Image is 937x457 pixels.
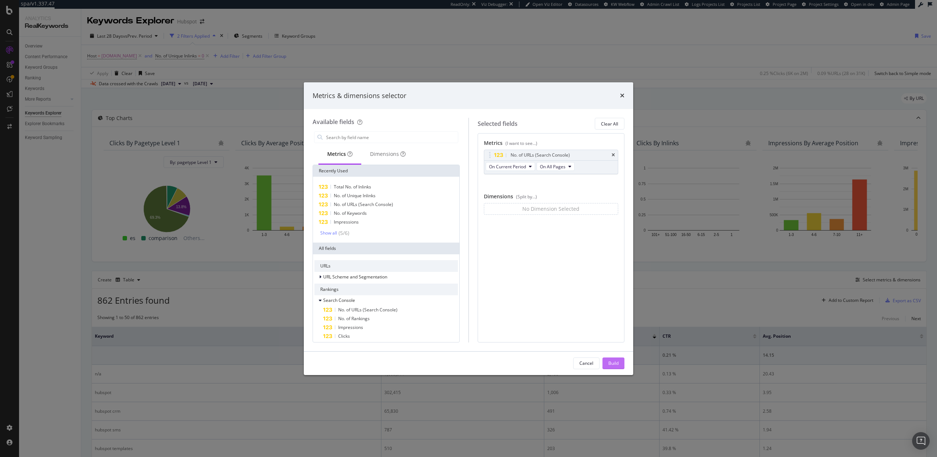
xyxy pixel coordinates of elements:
div: Metrics [484,139,619,150]
span: No. of Unique Inlinks [334,192,376,199]
div: All fields [313,243,459,254]
div: (I want to see...) [505,140,537,146]
span: No. of Keywords [334,210,367,216]
div: modal [304,82,633,375]
div: Metrics & dimensions selector [313,91,406,101]
div: Show all [320,231,337,236]
button: Build [602,357,624,369]
span: Clicks [338,333,350,339]
div: No. of URLs (Search Console)timesOn Current PeriodOn All Pages [484,150,619,174]
div: No. of URLs (Search Console) [511,151,570,159]
button: On All Pages [537,162,575,171]
div: No Dimension Selected [522,205,579,213]
span: On Current Period [489,164,526,170]
div: Selected fields [478,120,518,128]
span: No. of URLs (Search Console) [334,201,393,207]
div: times [612,153,615,157]
button: Clear All [595,118,624,130]
span: No. of URLs (Search Console) [338,307,397,313]
div: times [620,91,624,101]
div: Open Intercom Messenger [912,432,930,450]
div: (Split by...) [516,194,537,200]
span: Impressions [338,324,363,330]
div: Cancel [579,360,593,366]
div: Dimensions [484,193,619,203]
div: Metrics [327,150,352,158]
span: Search Console [323,297,355,303]
span: No. of Rankings [338,315,370,322]
span: URL Scheme and Segmentation [323,274,387,280]
div: Recently Used [313,165,459,177]
input: Search by field name [325,132,458,143]
span: On All Pages [540,164,565,170]
div: Dimensions [370,150,406,158]
div: Build [608,360,619,366]
button: On Current Period [486,162,535,171]
div: Available fields [313,118,354,126]
div: Clear All [601,121,618,127]
div: Rankings [314,284,458,295]
div: URLs [314,260,458,272]
div: ( 5 / 6 ) [337,229,349,237]
span: Impressions [334,219,359,225]
span: Total No. of Inlinks [334,184,371,190]
button: Cancel [573,357,600,369]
